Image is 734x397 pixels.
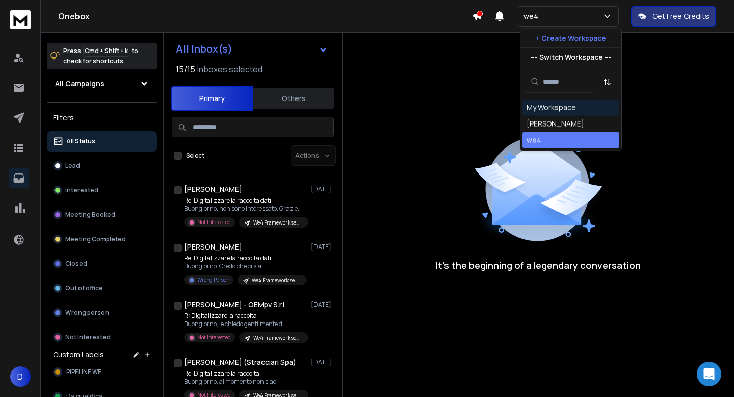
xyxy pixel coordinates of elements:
[186,152,204,160] label: Select
[520,29,621,47] button: + Create Workspace
[47,229,157,250] button: Meeting Completed
[66,137,95,145] p: All Status
[311,185,334,193] p: [DATE]
[47,362,157,382] button: PIPELINE WE4
[184,357,296,367] h1: [PERSON_NAME] (Stracciari Spa)
[65,235,126,243] p: Meeting Completed
[311,301,334,309] p: [DATE]
[47,180,157,201] button: Interested
[65,186,98,194] p: Interested
[10,366,31,387] button: D
[47,205,157,225] button: Meeting Booked
[253,87,334,110] button: Others
[253,219,302,227] p: We4 Framework settembre
[65,333,111,341] p: Not Interested
[631,6,716,27] button: Get Free Credits
[65,260,87,268] p: Closed
[184,369,306,378] p: Re: Digitalizzare la raccolta
[184,184,242,194] h1: [PERSON_NAME]
[47,131,157,152] button: All Status
[184,378,306,386] p: Buongiorno, al momento non siao
[47,111,157,125] h3: Filters
[65,211,115,219] p: Meeting Booked
[53,350,104,360] h3: Custom Labels
[83,45,129,57] span: Cmd + Shift + k
[65,284,103,292] p: Out of office
[697,362,721,386] div: Open Intercom Messenger
[197,63,263,76] h3: Inboxes selected
[184,205,306,213] p: Buongiorno, non sono interessato. Grazie.
[10,10,31,29] img: logo
[253,334,302,342] p: We4 Framework settembre
[65,162,80,170] p: Lead
[311,243,334,251] p: [DATE]
[184,300,286,310] h1: [PERSON_NAME] - OEMpv S.r.l.
[65,309,109,317] p: Wrong person
[184,196,306,205] p: Re: Digitalizzare la raccolta dati
[184,262,306,270] p: Buongiorno. Credo che ci sia
[527,103,576,113] div: My Workspace
[311,358,334,366] p: [DATE]
[184,254,306,262] p: Re: Digitalizzare la raccolta dati
[47,303,157,323] button: Wrong person
[436,258,641,272] p: It’s the beginning of a legendary conversation
[47,278,157,299] button: Out of office
[184,320,306,328] p: Buongiorno, le chiedo gentilmente di
[168,39,336,59] button: All Inbox(s)
[184,242,242,252] h1: [PERSON_NAME]
[47,73,157,94] button: All Campaigns
[47,156,157,176] button: Lead
[47,327,157,348] button: Not Interested
[197,276,229,284] p: Wrong Person
[523,11,542,21] p: we4
[527,119,584,129] div: [PERSON_NAME]
[531,52,612,62] p: --- Switch Workspace ---
[597,71,617,92] button: Sort by Sort A-Z
[176,44,232,54] h1: All Inbox(s)
[197,334,231,341] p: Not Interested
[197,218,231,226] p: Not Interested
[176,63,195,76] span: 15 / 15
[527,135,541,145] div: we4
[252,277,301,284] p: We4 Framework settembre
[171,86,253,111] button: Primary
[652,11,709,21] p: Get Free Credits
[66,368,106,376] span: PIPELINE WE4
[58,10,472,22] h1: Onebox
[536,33,606,43] p: + Create Workspace
[63,46,138,66] p: Press to check for shortcuts.
[55,79,104,89] h1: All Campaigns
[47,254,157,274] button: Closed
[184,312,306,320] p: R: Digitalizzare la raccolta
